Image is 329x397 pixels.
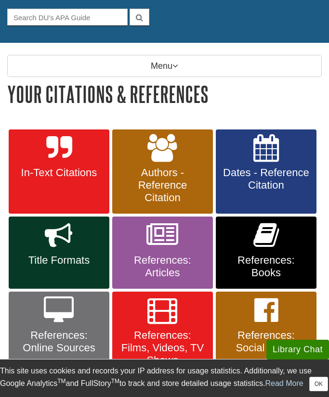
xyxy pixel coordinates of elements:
a: References: Films, Videos, TV Shows [112,292,213,376]
span: Authors - Reference Citation [119,166,206,204]
span: In-Text Citations [16,166,102,179]
a: Dates - Reference Citation [216,129,316,214]
a: In-Text Citations [9,129,109,214]
span: References: Online Sources [16,329,102,354]
sup: TM [57,378,66,384]
a: References: Online Sources [9,292,109,376]
a: Read More [265,379,303,387]
button: Close [309,377,328,391]
sup: TM [111,378,119,384]
span: Dates - Reference Citation [223,166,309,192]
a: Authors - Reference Citation [112,129,213,214]
span: References: Films, Videos, TV Shows [119,329,206,367]
input: Search DU's APA Guide [7,9,128,26]
a: References: Books [216,217,316,289]
p: Menu [7,55,322,77]
span: Title Formats [16,254,102,267]
span: References: Social Media [223,329,309,354]
span: References: Articles [119,254,206,279]
span: References: Books [223,254,309,279]
a: References: Articles [112,217,213,289]
button: Library Chat [266,340,329,359]
a: Title Formats [9,217,109,289]
h1: Your Citations & References [7,82,322,106]
a: References: Social Media [216,292,316,376]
